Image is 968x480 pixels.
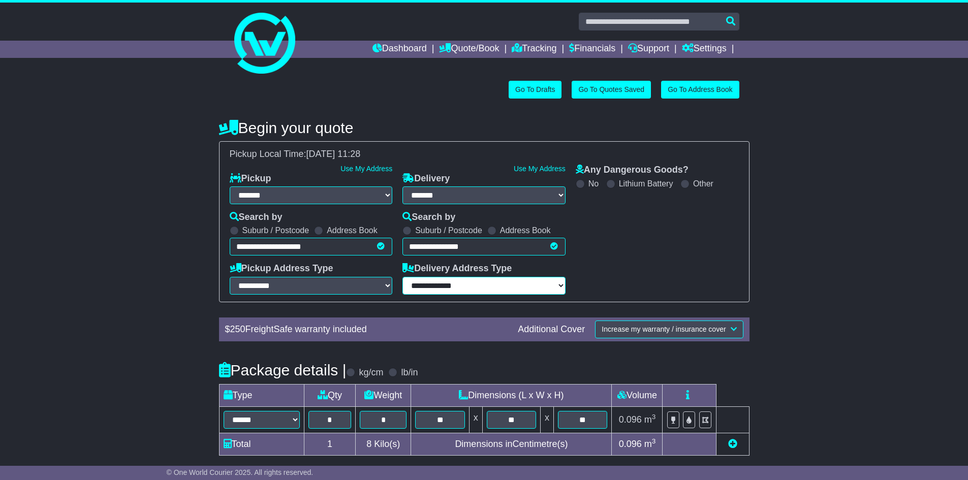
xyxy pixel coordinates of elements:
[230,212,283,223] label: Search by
[359,367,383,378] label: kg/cm
[619,179,673,188] label: Lithium Battery
[366,439,371,449] span: 8
[304,433,356,455] td: 1
[612,384,663,406] td: Volume
[372,41,427,58] a: Dashboard
[541,406,554,433] td: x
[304,384,356,406] td: Qty
[619,414,642,425] span: 0.096
[628,41,669,58] a: Support
[411,433,612,455] td: Dimensions in Centimetre(s)
[500,226,551,235] label: Address Book
[509,81,561,99] a: Go To Drafts
[512,41,556,58] a: Tracking
[572,81,651,99] a: Go To Quotes Saved
[242,226,309,235] label: Suburb / Postcode
[356,384,411,406] td: Weight
[469,406,482,433] td: x
[356,433,411,455] td: Kilo(s)
[230,263,333,274] label: Pickup Address Type
[652,437,656,445] sup: 3
[661,81,739,99] a: Go To Address Book
[402,173,450,184] label: Delivery
[652,413,656,421] sup: 3
[220,324,513,335] div: $ FreightSafe warranty included
[602,325,726,333] span: Increase my warranty / insurance cover
[167,468,314,476] span: © One World Courier 2025. All rights reserved.
[402,263,512,274] label: Delivery Address Type
[306,149,361,159] span: [DATE] 11:28
[569,41,615,58] a: Financials
[644,414,656,425] span: m
[402,212,455,223] label: Search by
[682,41,727,58] a: Settings
[219,362,347,378] h4: Package details |
[219,119,750,136] h4: Begin your quote
[595,321,743,338] button: Increase my warranty / insurance cover
[219,433,304,455] td: Total
[230,173,271,184] label: Pickup
[225,149,744,160] div: Pickup Local Time:
[619,439,642,449] span: 0.096
[439,41,499,58] a: Quote/Book
[576,165,689,176] label: Any Dangerous Goods?
[513,324,590,335] div: Additional Cover
[219,384,304,406] td: Type
[401,367,418,378] label: lb/in
[514,165,566,173] a: Use My Address
[415,226,482,235] label: Suburb / Postcode
[411,384,612,406] td: Dimensions (L x W x H)
[327,226,378,235] label: Address Book
[644,439,656,449] span: m
[340,165,392,173] a: Use My Address
[693,179,713,188] label: Other
[588,179,599,188] label: No
[230,324,245,334] span: 250
[728,439,737,449] a: Add new item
